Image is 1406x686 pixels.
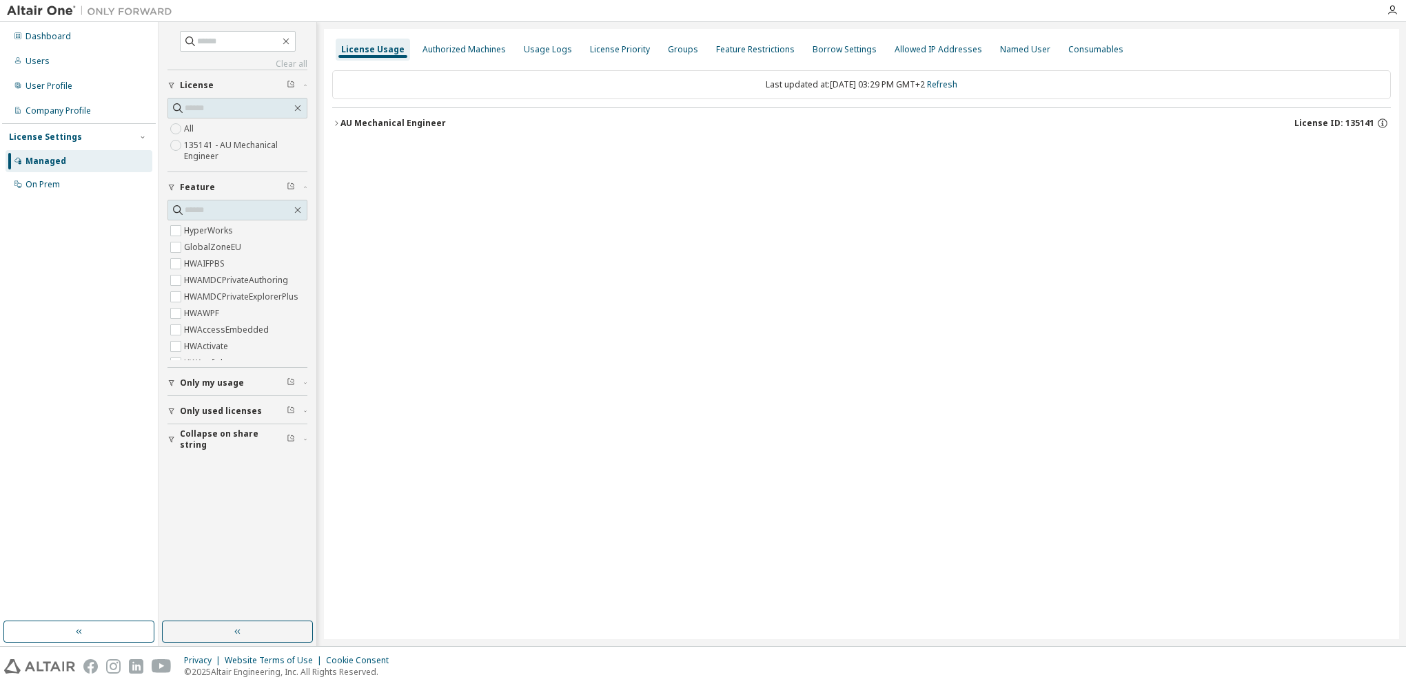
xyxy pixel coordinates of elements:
[716,44,795,55] div: Feature Restrictions
[184,655,225,666] div: Privacy
[184,305,222,322] label: HWAWPF
[184,666,397,678] p: © 2025 Altair Engineering, Inc. All Rights Reserved.
[180,406,262,417] span: Only used licenses
[184,289,301,305] label: HWAMDCPrivateExplorerPlus
[167,396,307,426] button: Only used licenses
[287,434,295,445] span: Clear filter
[341,44,405,55] div: License Usage
[184,322,272,338] label: HWAccessEmbedded
[287,406,295,417] span: Clear filter
[26,31,71,42] div: Dashboard
[9,132,82,143] div: License Settings
[180,80,214,91] span: License
[4,659,75,674] img: altair_logo.svg
[340,118,446,129] div: AU Mechanical Engineer
[287,377,295,388] span: Clear filter
[524,44,572,55] div: Usage Logs
[26,105,91,116] div: Company Profile
[332,108,1391,138] button: AU Mechanical EngineerLicense ID: 135141
[326,655,397,666] div: Cookie Consent
[1294,118,1374,129] span: License ID: 135141
[184,121,196,137] label: All
[26,81,72,92] div: User Profile
[590,44,650,55] div: License Priority
[287,80,295,91] span: Clear filter
[332,70,1391,99] div: Last updated at: [DATE] 03:29 PM GMT+2
[180,182,215,193] span: Feature
[813,44,877,55] div: Borrow Settings
[7,4,179,18] img: Altair One
[180,428,287,450] span: Collapse on share string
[167,368,307,398] button: Only my usage
[1068,44,1123,55] div: Consumables
[167,172,307,202] button: Feature
[184,222,236,239] label: HyperWorks
[106,659,121,674] img: instagram.svg
[129,659,143,674] img: linkedin.svg
[184,137,307,165] label: 135141 - AU Mechanical Engineer
[184,338,231,355] label: HWActivate
[1000,44,1050,55] div: Named User
[26,179,60,190] div: On Prem
[167,424,307,455] button: Collapse on share string
[895,44,982,55] div: Allowed IP Addresses
[180,377,244,388] span: Only my usage
[422,44,506,55] div: Authorized Machines
[26,156,66,167] div: Managed
[225,655,326,666] div: Website Terms of Use
[184,355,228,371] label: HWAcufwh
[184,256,227,272] label: HWAIFPBS
[184,239,244,256] label: GlobalZoneEU
[167,59,307,70] a: Clear all
[184,272,291,289] label: HWAMDCPrivateAuthoring
[668,44,698,55] div: Groups
[83,659,98,674] img: facebook.svg
[927,79,957,90] a: Refresh
[287,182,295,193] span: Clear filter
[26,56,50,67] div: Users
[152,659,172,674] img: youtube.svg
[167,70,307,101] button: License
